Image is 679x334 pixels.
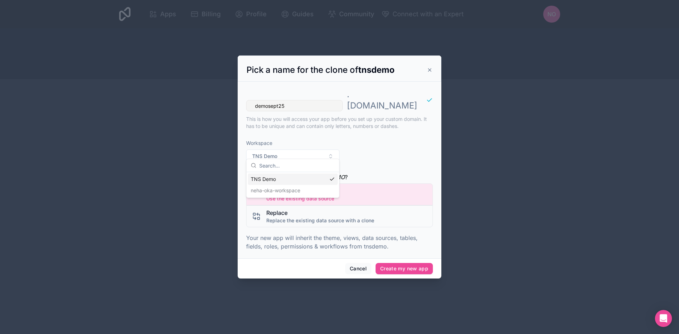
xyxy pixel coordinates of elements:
[246,172,339,198] div: Suggestions
[347,89,417,111] p: . [DOMAIN_NAME]
[246,140,339,147] span: Workspace
[266,217,374,224] span: Replace the existing data source with a clone
[345,263,371,274] button: Cancel
[376,263,433,274] button: Create my new app
[246,234,433,251] p: Your new app will inherit the theme, views, data sources, tables, fields, roles, permissions & wo...
[252,153,277,160] span: TNS Demo
[246,150,339,163] button: Select Button
[246,100,343,111] input: app
[266,209,374,217] span: Replace
[266,195,334,202] span: Use the existing data source
[248,174,338,185] div: TNS Demo
[246,116,433,130] p: This is how you will access your app before you set up your custom domain. It has to be unique an...
[259,159,335,172] input: Search...
[358,65,395,75] strong: tnsdemo
[655,310,672,327] div: Open Intercom Messenger
[246,65,395,75] span: Pick a name for the clone of
[246,173,433,181] span: How do you want to clone ?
